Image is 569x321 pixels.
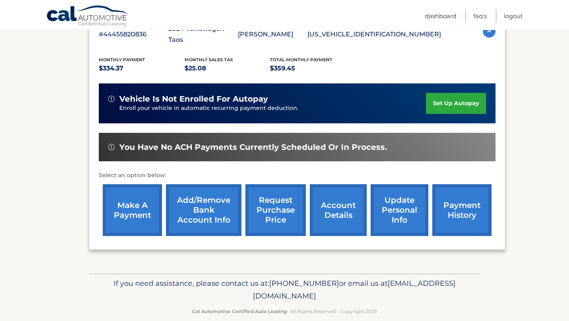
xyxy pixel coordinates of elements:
[119,94,268,104] span: vehicle is not enrolled for autopay
[192,308,287,314] strong: Cal Automotive Certified Auto Leasing
[473,9,487,23] a: FAQ's
[103,184,162,236] a: make a payment
[238,29,307,40] p: [PERSON_NAME]
[94,307,475,315] p: - All Rights Reserved - Copyright 2025
[185,63,270,74] p: $25.08
[166,184,241,236] a: Add/Remove bank account info
[371,184,428,236] a: update personal info
[425,9,456,23] a: Dashboard
[99,57,145,62] span: Monthly Payment
[504,9,523,23] a: Logout
[269,279,339,288] span: [PHONE_NUMBER]
[483,25,496,38] img: accordion-active.svg
[426,93,486,114] a: set up autopay
[253,279,456,300] span: [EMAIL_ADDRESS][DOMAIN_NAME]
[245,184,306,236] a: request purchase price
[432,184,492,236] a: payment history
[108,144,115,150] img: alert-white.svg
[99,171,496,180] p: Select an option below:
[99,63,185,74] p: $334.37
[270,57,332,62] span: Total Monthly Payment
[310,184,367,236] a: account details
[119,142,387,152] span: You have no ACH payments currently scheduled or in process.
[99,29,168,40] p: #44455820836
[108,96,115,102] img: alert-white.svg
[94,277,475,302] p: If you need assistance, please contact us at: or email us at
[46,5,129,28] a: Cal Automotive
[307,29,441,40] p: [US_VEHICLE_IDENTIFICATION_NUMBER]
[185,57,233,62] span: Monthly sales Tax
[270,63,356,74] p: $359.45
[168,23,238,45] p: 2024 Volkswagen Taos
[119,104,426,113] p: Enroll your vehicle in automatic recurring payment deduction.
